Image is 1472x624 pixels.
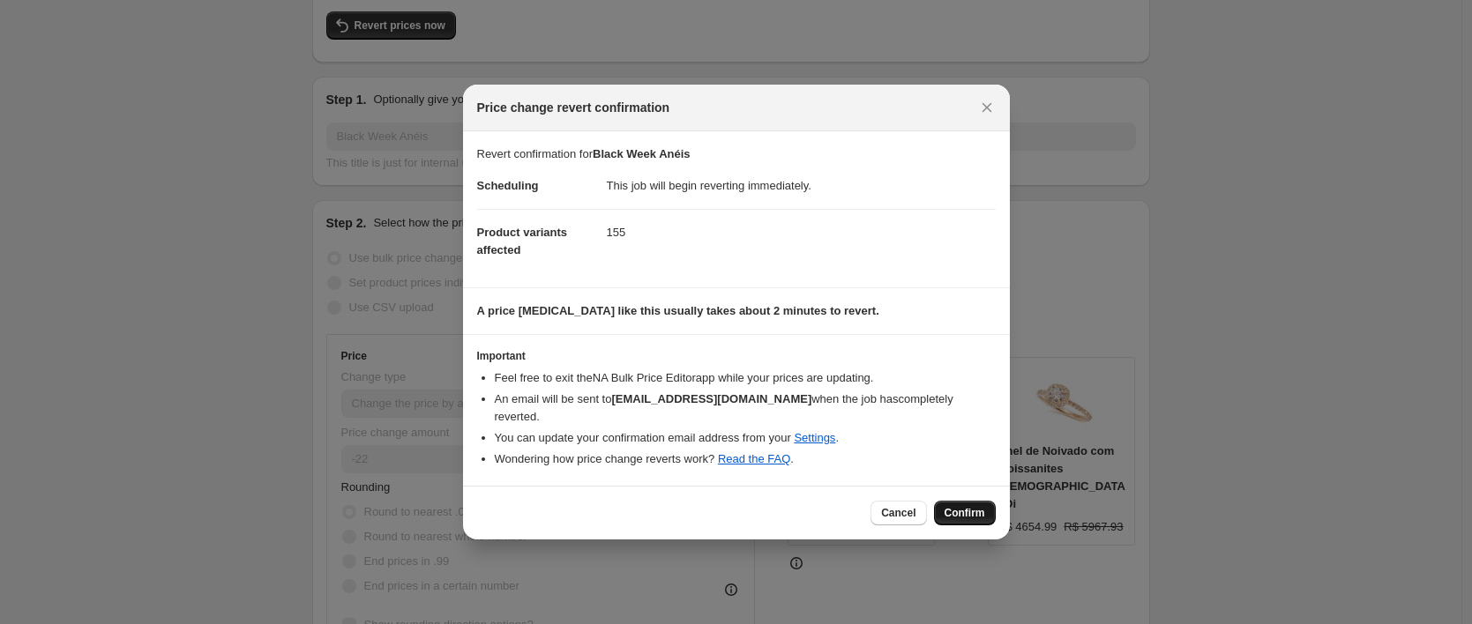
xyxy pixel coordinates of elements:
[718,452,790,465] a: Read the FAQ
[794,431,835,444] a: Settings
[611,392,811,405] b: [EMAIL_ADDRESS][DOMAIN_NAME]
[607,209,996,256] dd: 155
[495,390,996,426] li: An email will be sent to when the job has completely reverted .
[934,501,996,525] button: Confirm
[870,501,926,525] button: Cancel
[495,369,996,387] li: Feel free to exit the NA Bulk Price Editor app while your prices are updating.
[477,226,568,256] span: Product variants affected
[495,429,996,447] li: You can update your confirmation email address from your .
[477,99,670,116] span: Price change revert confirmation
[593,147,691,160] b: Black Week Anéis
[945,506,985,520] span: Confirm
[975,95,999,120] button: Close
[607,163,996,209] dd: This job will begin reverting immediately.
[477,179,539,192] span: Scheduling
[881,506,915,520] span: Cancel
[477,145,996,163] p: Revert confirmation for
[495,450,996,468] li: Wondering how price change reverts work? .
[477,349,996,363] h3: Important
[477,304,879,317] b: A price [MEDICAL_DATA] like this usually takes about 2 minutes to revert.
